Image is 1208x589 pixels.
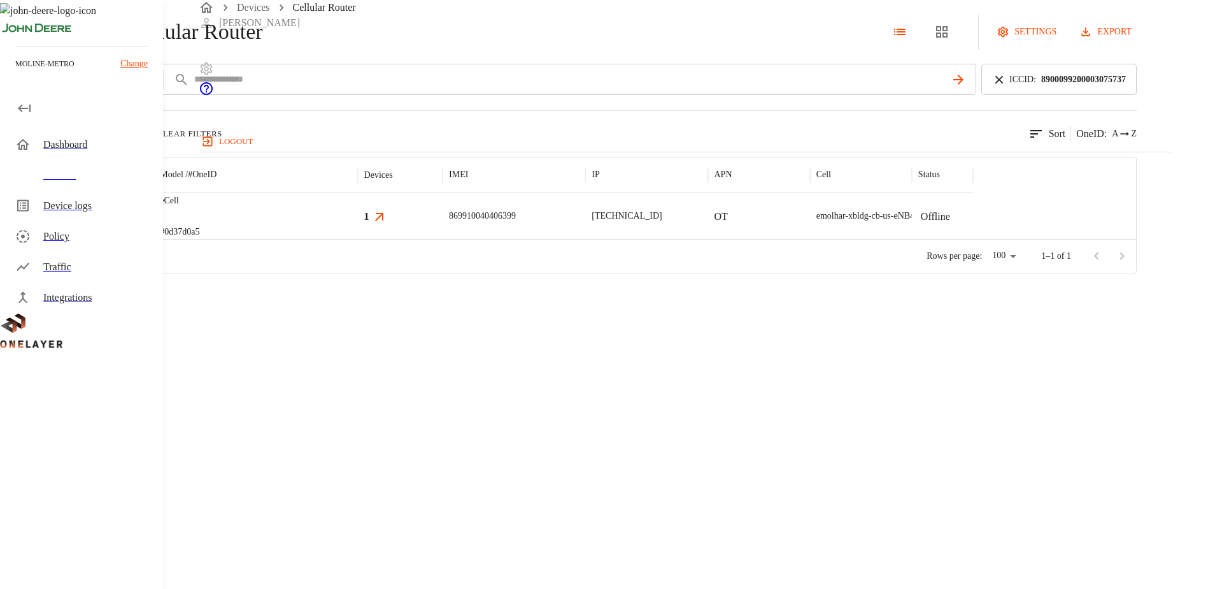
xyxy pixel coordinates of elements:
p: OT [714,209,728,224]
a: logout [199,131,1172,152]
p: 869910040406399 [449,210,516,222]
p: #0d37d0a5 [160,226,199,238]
p: IMEI [449,168,468,181]
p: Offline [921,209,950,224]
p: Model / [160,168,217,181]
p: [PERSON_NAME] [219,15,300,31]
a: Devices [237,2,270,13]
span: Support Portal [199,87,214,98]
p: APN [714,168,732,181]
p: [TECHNICAL_ID] [592,210,662,222]
p: eCell [160,194,199,207]
div: emolhar-xbldg-cb-us-eNB493831 #DH240725609::NOKIA::ASIB [816,210,1053,222]
p: Rows per page: [927,250,982,263]
div: Devices [364,170,393,180]
p: Cell [816,168,831,181]
p: IP [592,168,599,181]
p: 1–1 of 1 [1041,250,1071,263]
button: logout [199,131,258,152]
div: 100 [987,247,1021,265]
span: # OneID [188,170,217,179]
a: onelayer-support [199,87,214,98]
span: emolhar-xbldg-cb-us-eNB493831 [816,211,937,221]
h3: 1 [364,209,369,224]
p: Status [918,168,940,181]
